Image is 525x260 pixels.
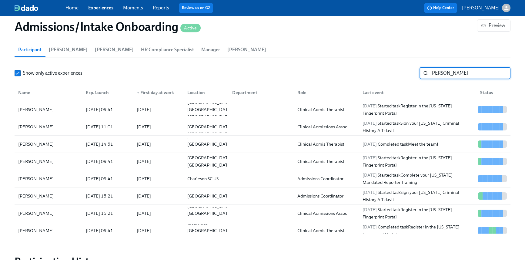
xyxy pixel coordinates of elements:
div: [DATE] 09:41 [83,158,132,165]
div: [PERSON_NAME][DATE] 09:41[DATE][GEOGRAPHIC_DATA] [GEOGRAPHIC_DATA] [GEOGRAPHIC_DATA]Clinical Admi... [15,101,510,118]
div: [DATE] 15:21 [83,210,132,217]
div: [PERSON_NAME][DATE] 09:41[DATE]Charleson SC USAdmissions Coordinator[DATE] Started taskComplete y... [15,170,510,187]
span: Participant [18,46,42,54]
span: [DATE] [363,207,377,212]
button: Review us on G2 [179,3,213,13]
span: [PERSON_NAME] [49,46,88,54]
div: [DATE] [137,192,151,200]
div: Clearwater [GEOGRAPHIC_DATA] [GEOGRAPHIC_DATA] [185,185,234,207]
a: dado [15,5,65,11]
div: Clinical Admis Therapist [295,106,358,113]
div: Started task Sign your [US_STATE] Criminal History Affidavit [360,189,475,203]
div: Clinical Admis Therapist [295,140,358,148]
div: Admissions Coordinator [295,175,358,182]
div: Clinical Admissions Assoc [295,123,358,130]
span: HR Compliance Specialist [141,46,194,54]
div: [DATE] [137,175,151,182]
div: Exp. launch [83,89,132,96]
div: Role [293,86,358,99]
div: Department [230,89,293,96]
div: [PERSON_NAME][DATE] 15:21[DATE]Clearwater [GEOGRAPHIC_DATA] [GEOGRAPHIC_DATA]Admissions Coordinat... [15,187,510,205]
div: Department [227,86,293,99]
div: [PERSON_NAME] [16,106,81,113]
div: Role [295,89,358,96]
div: [DATE] 09:41 [83,227,132,234]
span: [DATE] [363,141,377,147]
div: Charleson SC US [185,175,227,182]
a: Moments [123,5,143,11]
div: Completed task Meet the team! [360,140,475,148]
div: [DATE] 09:41 [83,175,132,182]
div: Started task Complete your [US_STATE] Mandated Reporter Training [360,171,475,186]
span: Show only active experiences [23,70,82,76]
div: [PERSON_NAME] [16,123,81,130]
img: dado [15,5,38,11]
div: [GEOGRAPHIC_DATA] [GEOGRAPHIC_DATA] [GEOGRAPHIC_DATA] [185,133,234,155]
span: [DATE] [363,120,377,126]
div: [PERSON_NAME][DATE] 09:41[DATE]Clearwater [GEOGRAPHIC_DATA] [GEOGRAPHIC_DATA]Clinical Admis Thera... [15,222,510,239]
div: [DATE] [137,106,151,113]
div: Location [182,86,227,99]
div: [PERSON_NAME][DATE] 11:01[DATE]Canton [GEOGRAPHIC_DATA] [GEOGRAPHIC_DATA]Clinical Admissions Asso... [15,118,510,136]
div: [DATE] [137,227,151,234]
button: [PERSON_NAME] [462,4,510,12]
div: [PERSON_NAME] [16,227,81,234]
h1: Admissions/Intake Onboarding [15,19,201,34]
div: [GEOGRAPHIC_DATA] [GEOGRAPHIC_DATA] [GEOGRAPHIC_DATA] [185,99,234,120]
a: Experiences [88,5,113,11]
button: Help Center [424,3,457,13]
div: [PERSON_NAME] [16,192,81,200]
div: Last event [360,89,475,96]
button: Preview [477,19,510,32]
div: Name [16,89,81,96]
div: Started task Sign your [US_STATE] Criminal History Affidavit [360,120,475,134]
div: Location [185,89,227,96]
div: Last event [358,86,475,99]
div: [GEOGRAPHIC_DATA] [GEOGRAPHIC_DATA] [GEOGRAPHIC_DATA] [185,202,234,224]
div: Canton [GEOGRAPHIC_DATA] [GEOGRAPHIC_DATA] [185,116,234,138]
p: [PERSON_NAME] [462,5,500,11]
div: Status [478,89,509,96]
div: [PERSON_NAME] [16,175,81,182]
div: Completed task Register in the [US_STATE] Fingerprint Portal [360,223,475,238]
span: [DATE] [363,172,377,178]
div: [DATE] [137,158,151,165]
div: [PERSON_NAME][GEOGRAPHIC_DATA] [GEOGRAPHIC_DATA] [GEOGRAPHIC_DATA] [185,147,234,176]
div: Clinical Admis Therapist [295,158,358,165]
div: [PERSON_NAME][DATE] 15:21[DATE][GEOGRAPHIC_DATA] [GEOGRAPHIC_DATA] [GEOGRAPHIC_DATA]Clinical Admi... [15,205,510,222]
div: Exp. launch [81,86,132,99]
span: ▼ [137,91,140,94]
div: [DATE] 15:21 [83,192,132,200]
span: [DATE] [363,155,377,160]
div: [DATE] 14:51 [83,140,132,148]
span: [PERSON_NAME] [227,46,266,54]
span: Preview [482,22,505,29]
div: [PERSON_NAME] [16,210,81,217]
a: Review us on G2 [182,5,210,11]
div: Clearwater [GEOGRAPHIC_DATA] [GEOGRAPHIC_DATA] [185,220,234,241]
span: Help Center [427,5,454,11]
div: Name [16,86,81,99]
span: [DATE] [363,224,377,230]
div: ▼First day at work [132,86,183,99]
a: Reports [153,5,169,11]
div: Started task Register in the [US_STATE] Fingerprint Portal [360,154,475,169]
div: Status [475,86,509,99]
div: [PERSON_NAME][DATE] 14:51[DATE][GEOGRAPHIC_DATA] [GEOGRAPHIC_DATA] [GEOGRAPHIC_DATA]Clinical Admi... [15,136,510,153]
div: [PERSON_NAME] [16,158,81,165]
div: [DATE] [137,123,151,130]
div: Admissions Coordinator [295,192,358,200]
div: [PERSON_NAME][DATE] 09:41[DATE][PERSON_NAME][GEOGRAPHIC_DATA] [GEOGRAPHIC_DATA] [GEOGRAPHIC_DATA]... [15,153,510,170]
span: [PERSON_NAME] [95,46,134,54]
div: Clinical Admis Therapist [295,227,358,234]
div: Started task Register in the [US_STATE] Fingerprint Portal [360,206,475,221]
input: Search by name [430,67,510,79]
span: [DATE] [363,103,377,109]
div: [DATE] [137,140,151,148]
div: [DATE] 09:41 [83,106,132,113]
span: Active [180,26,200,30]
span: [DATE] [363,190,377,195]
div: Clinical Admissions Assoc [295,210,358,217]
a: Home [65,5,79,11]
div: [DATE] 11:01 [83,123,132,130]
